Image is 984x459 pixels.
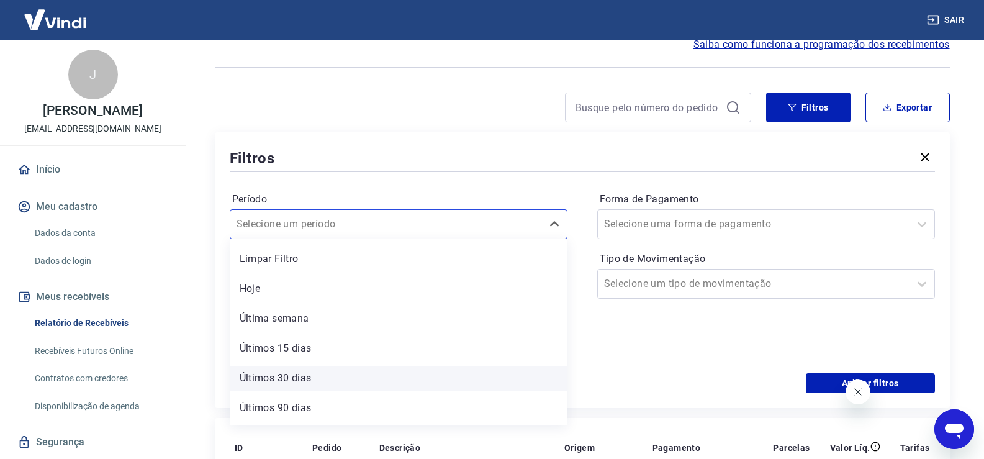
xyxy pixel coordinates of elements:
[230,247,567,271] div: Limpar Filtro
[766,93,851,122] button: Filtros
[379,442,421,454] p: Descrição
[230,276,567,301] div: Hoje
[312,442,341,454] p: Pedido
[600,252,932,266] label: Tipo de Movimentação
[830,442,870,454] p: Valor Líq.
[934,409,974,449] iframe: Botão para abrir a janela de mensagens
[15,283,171,311] button: Meus recebíveis
[30,220,171,246] a: Dados da conta
[600,192,932,207] label: Forma de Pagamento
[230,336,567,361] div: Últimos 15 dias
[30,339,171,364] a: Recebíveis Futuros Online
[924,9,969,32] button: Sair
[230,148,276,168] h5: Filtros
[30,394,171,419] a: Disponibilização de agenda
[30,311,171,336] a: Relatório de Recebíveis
[900,442,930,454] p: Tarifas
[15,156,171,183] a: Início
[773,442,810,454] p: Parcelas
[652,442,701,454] p: Pagamento
[576,98,721,117] input: Busque pelo número do pedido
[15,429,171,456] a: Segurança
[30,366,171,391] a: Contratos com credores
[68,50,118,99] div: J
[230,366,567,391] div: Últimos 30 dias
[846,379,870,404] iframe: Fechar mensagem
[30,248,171,274] a: Dados de login
[564,442,595,454] p: Origem
[232,192,565,207] label: Período
[235,442,243,454] p: ID
[806,373,935,393] button: Aplicar filtros
[43,104,142,117] p: [PERSON_NAME]
[24,122,161,135] p: [EMAIL_ADDRESS][DOMAIN_NAME]
[865,93,950,122] button: Exportar
[693,37,950,52] a: Saiba como funciona a programação dos recebimentos
[15,1,96,39] img: Vindi
[15,193,171,220] button: Meu cadastro
[230,396,567,420] div: Últimos 90 dias
[230,306,567,331] div: Última semana
[7,9,104,19] span: Olá! Precisa de ajuda?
